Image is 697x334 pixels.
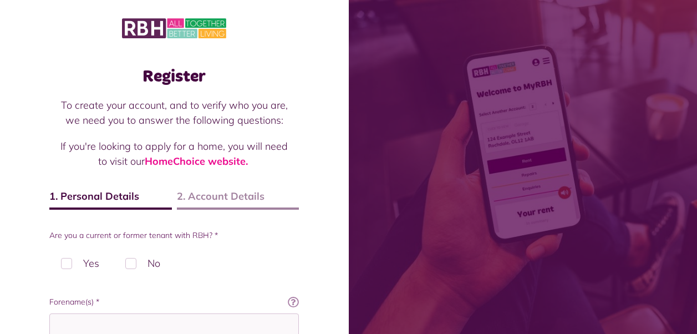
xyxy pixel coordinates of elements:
span: 2. Account Details [177,189,299,210]
label: Are you a current or former tenant with RBH? * [49,230,299,241]
p: To create your account, and to verify who you are, we need you to answer the following questions: [60,98,288,128]
p: If you're looking to apply for a home, you will need to visit our [60,139,288,169]
label: Forename(s) * [49,296,299,308]
label: No [114,247,172,280]
h1: Register [49,67,299,87]
span: 1. Personal Details [49,189,172,210]
img: MyRBH [122,17,226,40]
a: HomeChoice website. [145,155,248,168]
label: Yes [49,247,111,280]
